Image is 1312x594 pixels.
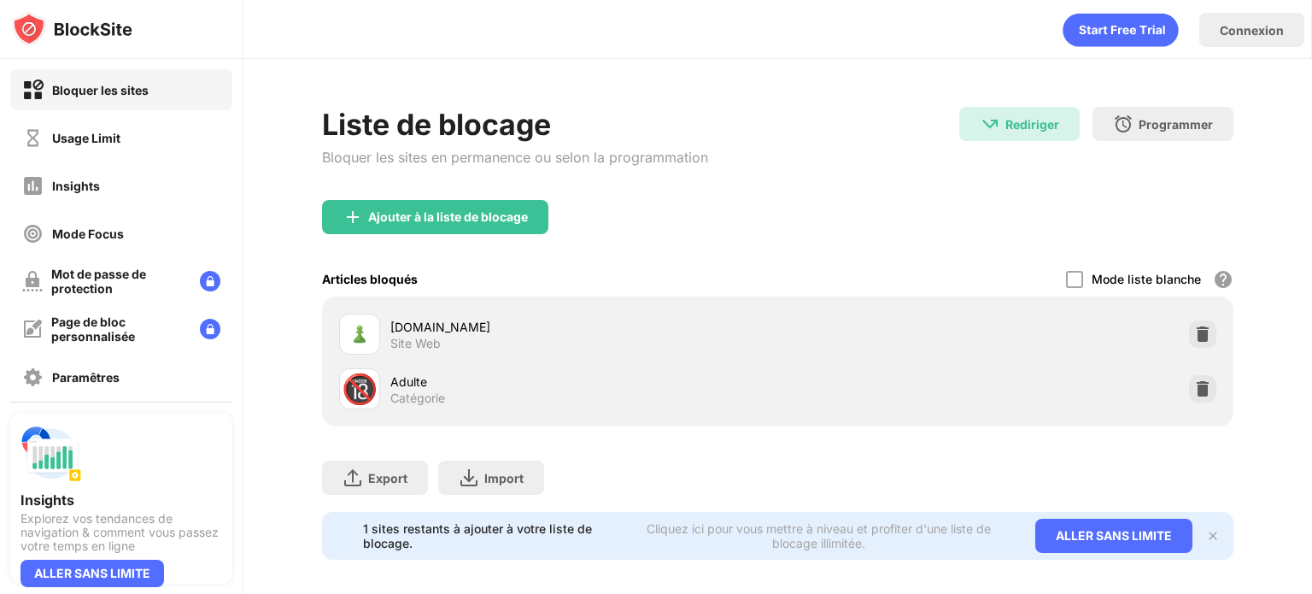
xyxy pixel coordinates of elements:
img: settings-off.svg [22,367,44,388]
div: Bloquer les sites [52,83,149,97]
div: ALLER SANS LIMITE [1035,519,1192,553]
div: Programmer [1139,117,1213,132]
img: password-protection-off.svg [22,271,43,291]
div: Articles bloqués [322,272,418,286]
div: Rediriger [1005,117,1059,132]
div: Mode liste blanche [1092,272,1201,286]
div: Mode Focus [52,226,124,241]
div: Bloquer les sites en permanence ou selon la programmation [322,149,708,166]
div: Catégorie [390,391,445,406]
div: Insights [52,179,100,193]
img: x-button.svg [1206,529,1220,543]
div: Export [368,471,407,485]
div: 1 sites restants à ajouter à votre liste de blocage. [363,521,613,550]
div: Page de bloc personnalisée [51,315,186,344]
div: Ajouter à la liste de blocage [368,210,528,224]
div: Paramêtres [52,370,120,385]
img: lock-menu.svg [200,319,220,339]
img: customize-block-page-off.svg [22,319,43,339]
img: favicons [349,324,370,344]
div: Insights [20,491,222,509]
div: Cliquez ici pour vous mettre à niveau et profiter d'une liste de blocage illimitée. [624,521,1015,550]
div: 🔞 [342,372,378,407]
img: push-insights.svg [20,423,82,485]
img: focus-off.svg [22,223,44,244]
img: block-on.svg [22,79,44,101]
img: insights-off.svg [22,175,44,197]
img: logo-blocksite.svg [12,12,132,46]
div: Liste de blocage [322,107,708,142]
div: [DOMAIN_NAME] [390,318,777,336]
div: Import [484,471,524,485]
div: Usage Limit [52,131,120,145]
div: Site Web [390,336,441,351]
img: lock-menu.svg [200,271,220,291]
div: animation [1063,13,1179,47]
div: Explorez vos tendances de navigation & comment vous passez votre temps en ligne [20,512,222,553]
div: Connexion [1220,23,1284,38]
img: time-usage-off.svg [22,127,44,149]
div: Adulte [390,373,777,391]
div: ALLER SANS LIMITE [20,560,164,587]
div: Mot de passe de protection [51,267,186,296]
